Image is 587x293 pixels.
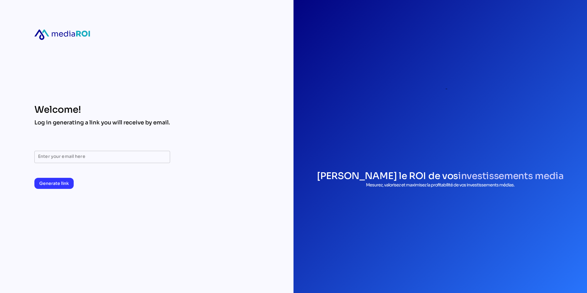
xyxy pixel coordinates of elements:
h1: [PERSON_NAME] le ROI de vos [317,170,564,182]
div: mediaroi [34,29,90,40]
div: Log in generating a link you will receive by email. [34,119,170,126]
div: Welcome! [34,104,170,115]
span: investissements media [458,170,564,182]
button: Generate link [34,178,74,189]
span: Generate link [39,180,69,187]
div: login [371,20,509,158]
input: Enter your email here [38,151,166,163]
p: Mesurez, valorisez et maximisez la profitabilité de vos investissements médias. [317,182,564,188]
